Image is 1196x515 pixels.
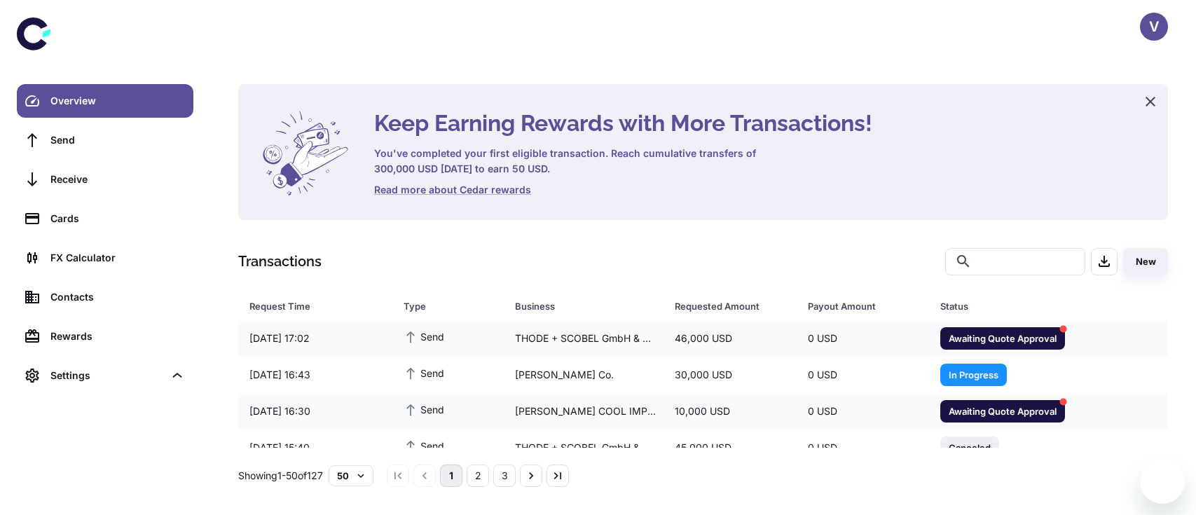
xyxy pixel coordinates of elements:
nav: pagination navigation [385,465,571,487]
span: Payout Amount [808,296,924,316]
a: Read more about Cedar rewards [374,182,1151,198]
h4: Keep Earning Rewards with More Transactions! [374,107,1151,140]
div: Settings [17,359,193,392]
h6: You've completed your first eligible transaction. Reach cumulative transfers of 300,000 USD [DATE... [374,146,759,177]
div: [DATE] 16:43 [238,362,392,388]
h1: Transactions [238,251,322,272]
div: Requested Amount [675,296,773,316]
span: Send [404,329,444,344]
div: 30,000 USD [664,362,797,388]
div: 0 USD [797,434,930,461]
span: Send [404,365,444,380]
a: Receive [17,163,193,196]
a: Rewards [17,320,193,353]
span: Canceled [940,440,999,454]
span: Send [404,438,444,453]
button: Go to page 2 [467,465,489,487]
iframe: Button to launch messaging window [1140,459,1185,504]
button: 50 [329,465,373,486]
a: Send [17,123,193,157]
div: Contacts [50,289,185,305]
button: Go to page 3 [493,465,516,487]
button: New [1123,248,1168,275]
div: 0 USD [797,325,930,352]
div: Payout Amount [808,296,906,316]
div: Settings [50,368,164,383]
p: Showing 1-50 of 127 [238,468,323,483]
button: Go to last page [547,465,569,487]
span: Type [404,296,498,316]
div: Rewards [50,329,185,344]
div: [DATE] 15:40 [238,434,392,461]
a: Overview [17,84,193,118]
span: Request Time [249,296,387,316]
span: Awaiting Quote Approval [940,331,1065,345]
span: In Progress [940,367,1007,381]
div: Request Time [249,296,369,316]
div: Receive [50,172,185,187]
div: [PERSON_NAME] Co. [504,362,664,388]
a: Contacts [17,280,193,314]
div: 0 USD [797,398,930,425]
div: 0 USD [797,362,930,388]
div: THODE + SCOBEL GmbH & CO. KG [504,434,664,461]
a: FX Calculator [17,241,193,275]
div: Send [50,132,185,148]
div: Overview [50,93,185,109]
span: Requested Amount [675,296,791,316]
a: Cards [17,202,193,235]
div: 46,000 USD [664,325,797,352]
div: [DATE] 17:02 [238,325,392,352]
div: Type [404,296,480,316]
div: FX Calculator [50,250,185,266]
div: [DATE] 16:30 [238,398,392,425]
div: [PERSON_NAME] COOL IMPORT AND EXPORT CO., LTD [504,398,664,425]
button: page 1 [440,465,462,487]
div: 10,000 USD [664,398,797,425]
button: V [1140,13,1168,41]
div: Status [940,296,1092,316]
div: 45,000 USD [664,434,797,461]
span: Status [940,296,1110,316]
button: Go to next page [520,465,542,487]
span: Send [404,401,444,417]
div: Cards [50,211,185,226]
div: THODE + SCOBEL GmbH & CO. KG [504,325,664,352]
span: Awaiting Quote Approval [940,404,1065,418]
